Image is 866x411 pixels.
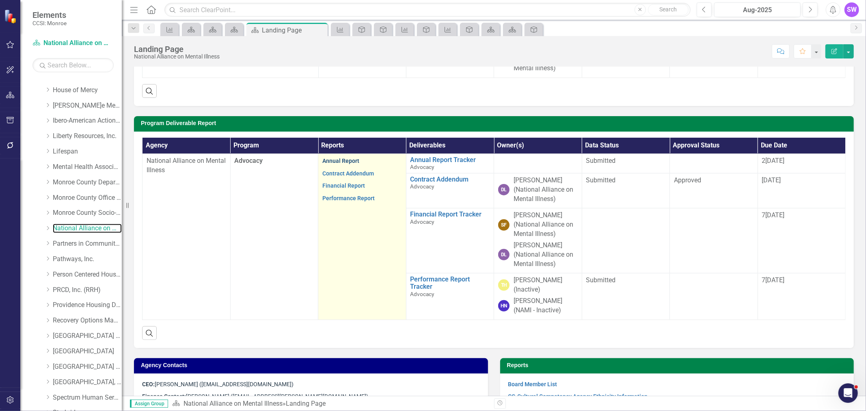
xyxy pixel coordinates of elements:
h3: Program Deliverable Report [141,120,850,126]
h3: Reports [507,362,850,368]
td: Double-Click to Edit [582,208,670,273]
a: Contract Addendum [322,170,374,177]
span: Advocacy [410,183,434,190]
button: Aug-2025 [714,2,801,17]
input: Search ClearPoint... [164,3,691,17]
div: TH [498,279,510,291]
span: Approved [674,176,701,184]
td: Double-Click to Edit Right Click for Context Menu [406,173,494,208]
td: Double-Click to Edit [758,173,846,208]
a: Ibero-American Action League, Inc. [53,116,122,125]
span: [PERSON_NAME] ([EMAIL_ADDRESS][DOMAIN_NAME]) [142,381,294,387]
td: Double-Click to Edit [582,173,670,208]
a: Financial Report [322,182,365,189]
a: Spectrum Human Services, Inc. [53,393,122,402]
td: Double-Click to Edit [670,208,758,273]
a: Contract Addendum [410,176,490,183]
span: Assign Group [130,400,168,408]
td: Double-Click to Edit [494,273,582,320]
a: Financial Report Tracker [410,211,490,218]
iframe: Intercom live chat [838,383,858,403]
button: Search [648,4,689,15]
a: CC-Cultural Competency Agency Ethnicity Information [508,393,648,400]
td: Double-Click to Edit [582,154,670,173]
div: [PERSON_NAME] (National Alliance on Mental Illness) [514,176,578,204]
td: Double-Click to Edit [670,273,758,320]
p: National Alliance on Mental Illness [147,156,226,175]
span: Submitted [586,157,616,164]
input: Search Below... [32,58,114,72]
div: DL [498,184,510,195]
h3: Agency Contacts [141,362,484,368]
a: Performance Report Tracker [410,276,490,290]
span: [PERSON_NAME] ([EMAIL_ADDRESS][PERSON_NAME][DOMAIN_NAME]) [186,393,368,400]
a: Person Centered Housing Options, Inc. [53,270,122,279]
td: Double-Click to Edit [494,208,582,273]
button: SW [844,2,859,17]
span: [DATE] [762,176,781,184]
span: 2[DATE] [762,157,785,164]
a: Monroe County Office of Mental Health [53,193,122,203]
span: Finance Contact: [142,393,186,400]
strong: CEO: [142,381,155,387]
td: Double-Click to Edit Right Click for Context Menu [406,273,494,320]
img: ClearPoint Strategy [4,9,19,24]
a: Monroe County Department of Social Services [53,178,122,187]
a: PRCD, Inc. (RRH) [53,286,122,295]
div: » [172,399,488,409]
div: [PERSON_NAME] (NAMI - Inactive) [514,296,578,315]
td: Double-Click to Edit [494,173,582,208]
a: Partners in Community Development [53,239,122,249]
span: Search [659,6,677,13]
a: National Alliance on Mental Illness [53,224,122,233]
span: Advocacy [410,218,434,225]
a: Annual Report Tracker [410,156,490,164]
a: [GEOGRAPHIC_DATA], Inc. [53,378,122,387]
div: National Alliance on Mental Illness [134,54,220,60]
td: Double-Click to Edit [758,273,846,320]
a: Liberty Resources, Inc. [53,132,122,141]
a: [GEOGRAPHIC_DATA] (RRH) [53,362,122,372]
a: [PERSON_NAME]e Memorial Institute, Inc. [53,101,122,110]
span: Elements [32,10,67,20]
td: Double-Click to Edit Right Click for Context Menu [406,154,494,173]
a: [GEOGRAPHIC_DATA] [53,347,122,356]
small: CCSI: Monroe [32,20,67,26]
div: Landing Page [286,400,326,407]
a: Annual Report [322,158,359,164]
span: 7[DATE] [762,211,785,219]
a: Mental Health Association [53,162,122,172]
td: Double-Click to Edit [494,154,582,173]
span: Advocacy [235,157,263,164]
td: Double-Click to Edit [758,208,846,273]
td: Double-Click to Edit [758,154,846,173]
span: Advocacy [410,291,434,297]
td: Double-Click to Edit [318,154,406,320]
div: Aug-2025 [717,5,798,15]
div: SF [498,219,510,231]
span: Submitted [586,276,616,284]
span: Advocacy [410,164,434,170]
td: Double-Click to Edit [582,273,670,320]
a: [GEOGRAPHIC_DATA] (RRH) [53,331,122,341]
a: National Alliance on Mental Illness [32,39,114,48]
td: Double-Click to Edit [670,154,758,173]
td: Double-Click to Edit Right Click for Context Menu [406,208,494,273]
a: House of Mercy [53,86,122,95]
div: [PERSON_NAME] (National Alliance on Mental Illness) [514,241,578,269]
span: Submitted [586,176,616,184]
a: Board Member List [508,381,557,387]
a: Monroe County Socio-Legal Center [53,208,122,218]
a: National Alliance on Mental Illness [184,400,283,407]
div: HN [498,300,510,311]
td: Double-Click to Edit [143,154,231,320]
a: Recovery Options Made Easy [53,316,122,325]
div: [PERSON_NAME] (National Alliance on Mental Illness) [514,211,578,239]
div: [PERSON_NAME] (Inactive) [514,276,578,294]
div: Landing Page [262,25,326,35]
span: 7[DATE] [762,276,785,284]
a: Providence Housing Development Corporation [53,301,122,310]
a: Lifespan [53,147,122,156]
td: Double-Click to Edit [670,173,758,208]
